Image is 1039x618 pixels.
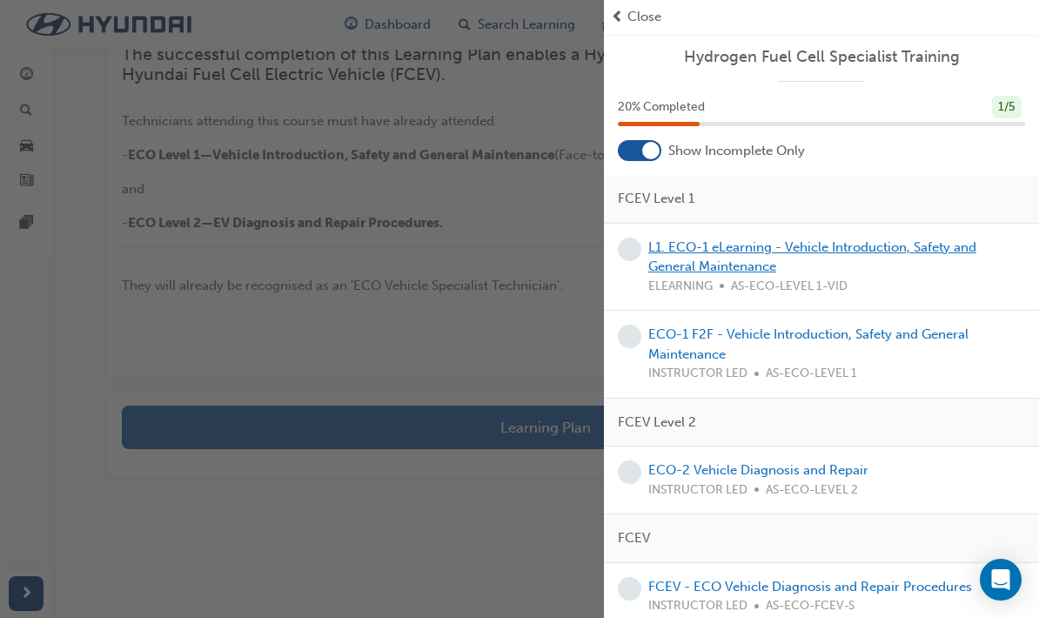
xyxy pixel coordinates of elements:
[618,325,641,348] span: learningRecordVerb_NONE-icon
[731,277,848,297] span: AS-ECO-LEVEL 1-VID
[648,596,747,616] span: INSTRUCTOR LED
[648,239,976,275] a: L1. ECO-1 eLearning - Vehicle Introduction, Safety and General Maintenance
[618,189,694,209] span: FCEV Level 1
[627,7,661,27] span: Close
[648,480,747,500] span: INSTRUCTOR LED
[648,364,747,384] span: INSTRUCTOR LED
[618,97,705,118] span: 20 % Completed
[648,277,713,297] span: ELEARNING
[648,462,868,478] a: ECO-2 Vehicle Diagnosis and Repair
[618,238,641,261] span: learningRecordVerb_NONE-icon
[611,7,624,27] span: prev-icon
[611,7,1032,27] button: prev-iconClose
[992,96,1022,119] div: 1 / 5
[980,559,1022,601] div: Open Intercom Messenger
[618,460,641,484] span: learningRecordVerb_NONE-icon
[648,326,969,362] a: ECO-1 F2F - Vehicle Introduction, Safety and General Maintenance
[648,579,972,594] a: FCEV - ECO Vehicle Diagnosis and Repair Procedures
[618,47,1025,67] a: Hydrogen Fuel Cell Specialist Training
[668,141,805,161] span: Show Incomplete Only
[618,528,650,548] span: FCEV
[766,480,858,500] span: AS-ECO-LEVEL 2
[766,364,857,384] span: AS-ECO-LEVEL 1
[618,577,641,601] span: learningRecordVerb_NONE-icon
[618,413,696,433] span: FCEV Level 2
[766,596,855,616] span: AS-ECO-FCEV-S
